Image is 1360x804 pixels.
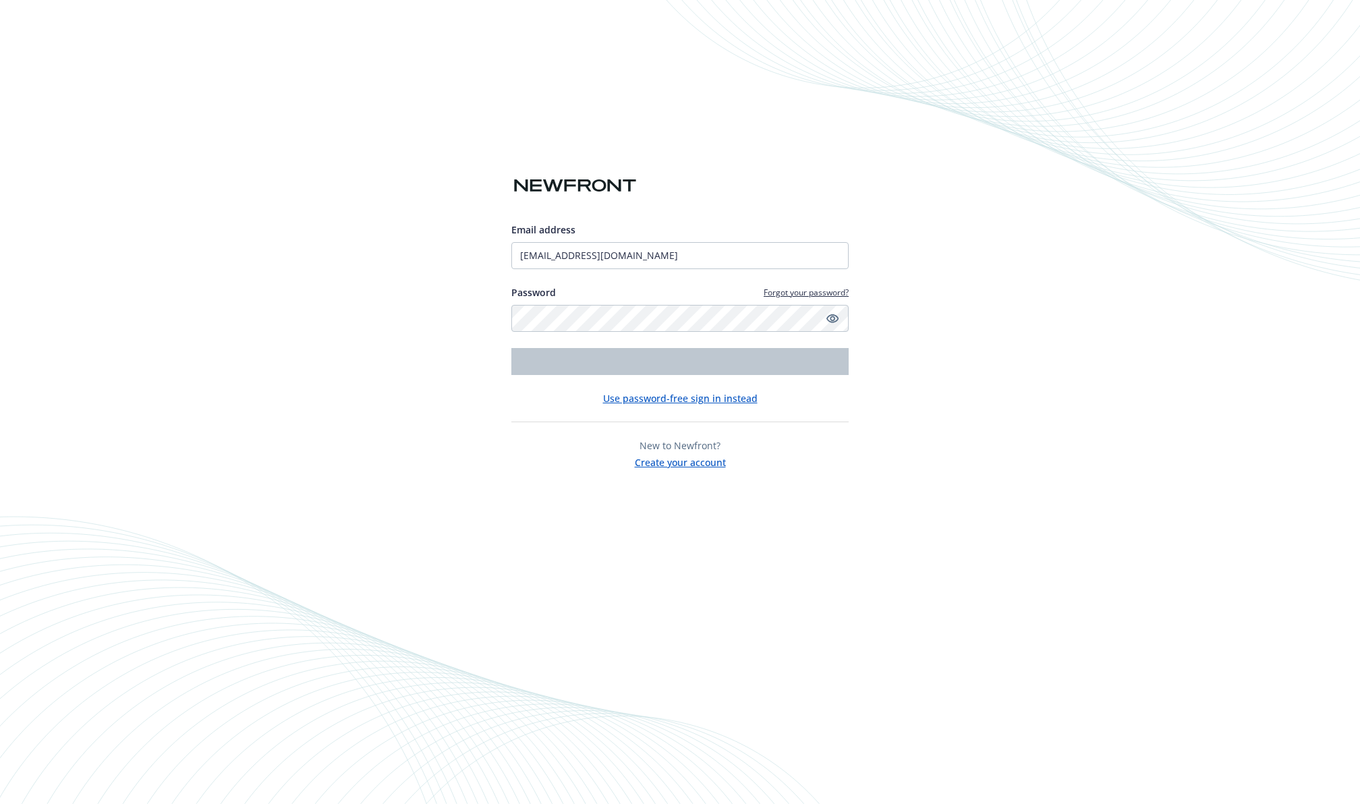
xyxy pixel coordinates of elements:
input: Enter your password [511,305,849,332]
button: Create your account [635,453,726,469]
span: New to Newfront? [640,439,720,452]
a: Forgot your password? [764,287,849,298]
button: Login [511,348,849,375]
label: Password [511,285,556,299]
span: Email address [511,223,575,236]
span: Login [667,355,693,368]
input: Enter your email [511,242,849,269]
a: Show password [824,310,841,326]
img: Newfront logo [511,174,639,198]
button: Use password-free sign in instead [603,391,758,405]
